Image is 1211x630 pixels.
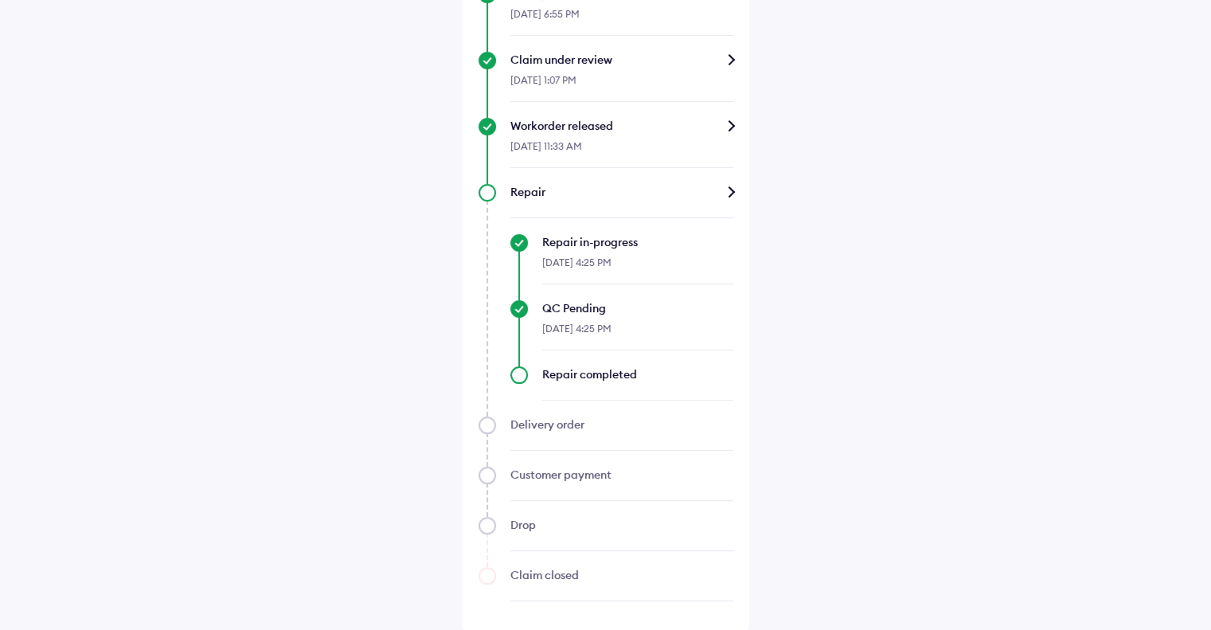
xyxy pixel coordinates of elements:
div: Repair [510,184,733,200]
div: Workorder released [510,118,733,134]
div: [DATE] 11:33 AM [510,134,733,168]
div: [DATE] 6:55 PM [510,2,733,36]
div: Drop [510,517,733,533]
div: Claim under review [510,52,733,68]
div: Delivery order [510,417,733,432]
div: Claim closed [510,567,733,583]
div: [DATE] 4:25 PM [542,316,733,350]
div: [DATE] 1:07 PM [510,68,733,102]
div: QC Pending [542,300,733,316]
div: [DATE] 4:25 PM [542,250,733,284]
div: Repair in-progress [542,234,733,250]
div: Customer payment [510,467,733,483]
div: Repair completed [542,366,733,382]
